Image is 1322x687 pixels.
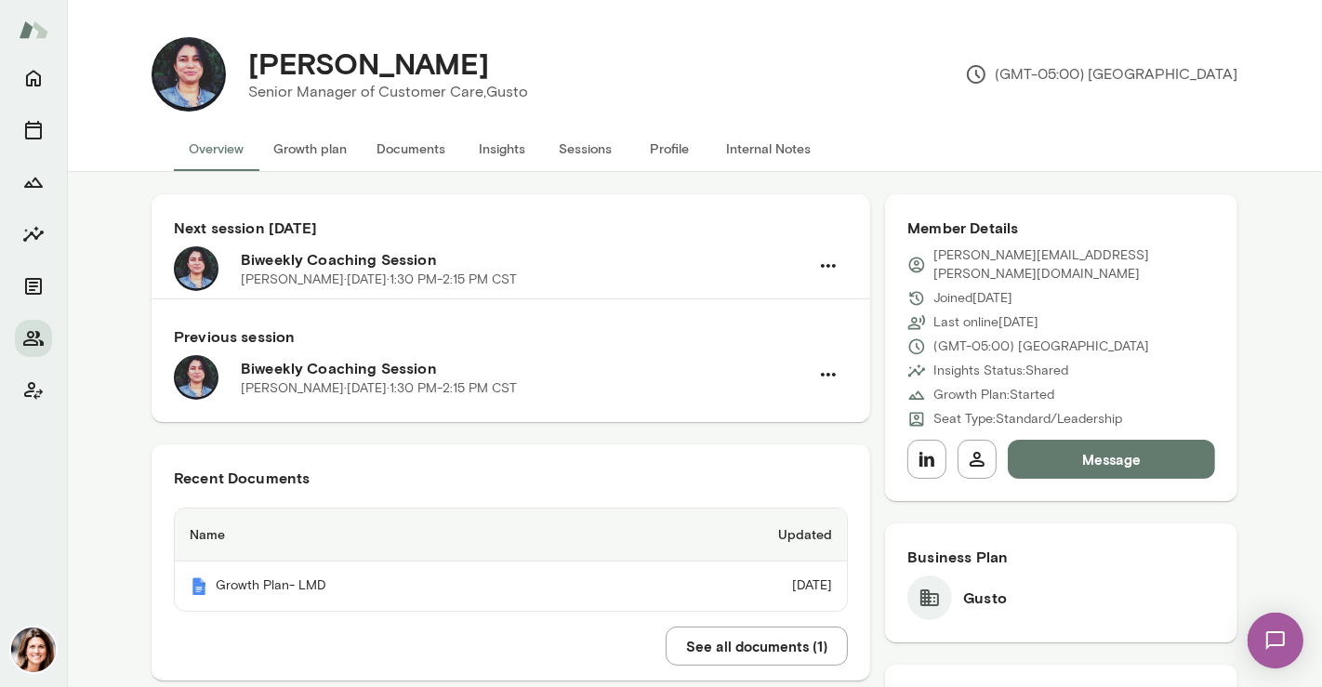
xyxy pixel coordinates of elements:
h6: Previous session [174,325,848,348]
p: [PERSON_NAME][EMAIL_ADDRESS][PERSON_NAME][DOMAIN_NAME] [933,246,1215,284]
p: [PERSON_NAME] · [DATE] · 1:30 PM-2:15 PM CST [241,379,517,398]
h6: Member Details [907,217,1215,239]
button: Home [15,59,52,97]
button: Sessions [15,112,52,149]
th: Name [175,509,622,561]
button: See all documents (1) [666,627,848,666]
button: Message [1008,440,1215,479]
p: Last online [DATE] [933,313,1038,332]
h6: Next session [DATE] [174,217,848,239]
h4: [PERSON_NAME] [248,46,489,81]
h6: Recent Documents [174,467,848,489]
button: Client app [15,372,52,409]
p: [PERSON_NAME] · [DATE] · 1:30 PM-2:15 PM CST [241,271,517,289]
img: Mento [19,12,48,47]
p: (GMT-05:00) [GEOGRAPHIC_DATA] [965,63,1237,86]
th: Growth Plan- LMD [175,561,622,611]
th: Updated [622,509,847,561]
p: Insights Status: Shared [933,362,1068,380]
td: [DATE] [622,561,847,611]
p: Joined [DATE] [933,289,1012,308]
button: Insights [460,126,544,171]
button: Growth plan [258,126,362,171]
h6: Biweekly Coaching Session [241,357,809,379]
p: (GMT-05:00) [GEOGRAPHIC_DATA] [933,337,1149,356]
img: Mento [190,577,208,596]
button: Profile [628,126,711,171]
h6: Biweekly Coaching Session [241,248,809,271]
button: Insights [15,216,52,253]
p: Growth Plan: Started [933,386,1054,404]
button: Documents [15,268,52,305]
button: Members [15,320,52,357]
img: Gwen Throckmorton [11,628,56,672]
button: Overview [174,126,258,171]
button: Sessions [544,126,628,171]
p: Seat Type: Standard/Leadership [933,410,1122,429]
h6: Gusto [963,587,1007,609]
button: Internal Notes [711,126,826,171]
img: Lorena Morel Diaz [152,37,226,112]
button: Growth Plan [15,164,52,201]
p: Senior Manager of Customer Care, Gusto [248,81,528,103]
h6: Business Plan [907,546,1215,568]
button: Documents [362,126,460,171]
